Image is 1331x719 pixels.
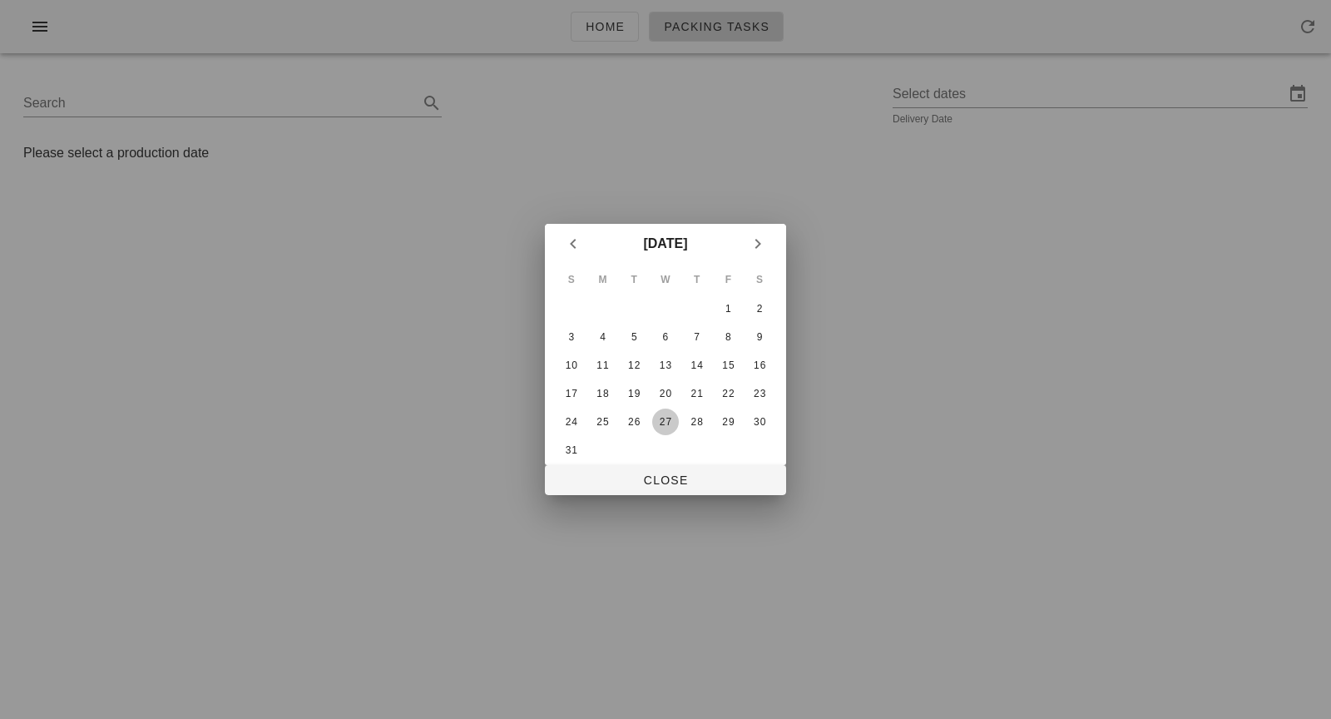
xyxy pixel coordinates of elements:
div: 27 [652,416,679,428]
th: S [557,265,586,294]
button: 13 [652,352,679,379]
button: 6 [652,324,679,350]
div: 19 [621,388,647,399]
th: W [651,265,680,294]
th: F [714,265,744,294]
button: 22 [715,380,741,407]
div: 3 [558,331,585,343]
button: 16 [746,352,773,379]
div: 29 [715,416,741,428]
div: 28 [684,416,710,428]
div: 24 [558,416,585,428]
div: 1 [715,303,741,315]
div: 25 [590,416,616,428]
button: Previous month [558,229,588,259]
div: 9 [746,331,773,343]
span: Close [558,474,773,487]
button: 23 [746,380,773,407]
button: 2 [746,295,773,322]
div: 21 [684,388,710,399]
div: 17 [558,388,585,399]
div: 6 [652,331,679,343]
th: S [745,265,774,294]
button: 18 [590,380,616,407]
button: 7 [684,324,710,350]
button: 1 [715,295,741,322]
div: 26 [621,416,647,428]
th: T [682,265,712,294]
button: 31 [558,437,585,464]
button: 26 [621,409,647,435]
button: 10 [558,352,585,379]
button: 27 [652,409,679,435]
div: 18 [590,388,616,399]
div: 4 [590,331,616,343]
div: 12 [621,359,647,371]
th: M [588,265,618,294]
button: 15 [715,352,741,379]
div: 7 [684,331,710,343]
button: [DATE] [636,227,694,260]
button: 8 [715,324,741,350]
div: 20 [652,388,679,399]
button: 20 [652,380,679,407]
button: 17 [558,380,585,407]
button: 25 [590,409,616,435]
button: 21 [684,380,710,407]
button: Next month [743,229,773,259]
button: 14 [684,352,710,379]
button: 4 [590,324,616,350]
button: 11 [590,352,616,379]
button: 12 [621,352,647,379]
button: 28 [684,409,710,435]
button: 29 [715,409,741,435]
div: 15 [715,359,741,371]
div: 23 [746,388,773,399]
div: 22 [715,388,741,399]
div: 11 [590,359,616,371]
div: 14 [684,359,710,371]
div: 31 [558,444,585,456]
div: 30 [746,416,773,428]
button: Close [545,465,786,495]
div: 13 [652,359,679,371]
button: 19 [621,380,647,407]
div: 10 [558,359,585,371]
th: T [619,265,649,294]
div: 5 [621,331,647,343]
button: 5 [621,324,647,350]
button: 3 [558,324,585,350]
div: 8 [715,331,741,343]
button: 24 [558,409,585,435]
button: 9 [746,324,773,350]
div: 2 [746,303,773,315]
button: 30 [746,409,773,435]
div: 16 [746,359,773,371]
